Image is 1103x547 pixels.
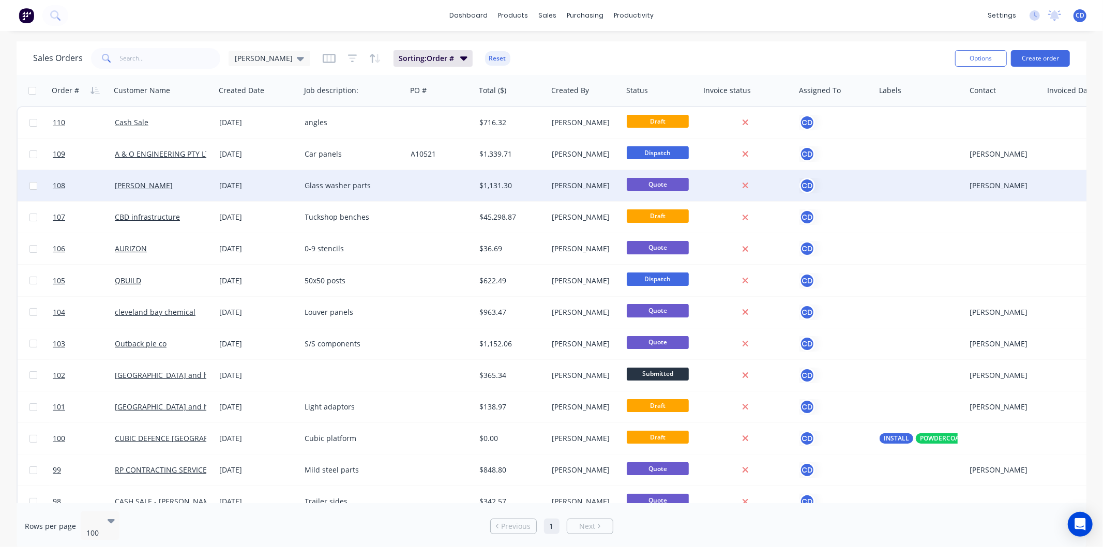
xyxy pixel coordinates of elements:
[53,496,61,507] span: 98
[53,117,65,128] span: 110
[411,149,469,159] div: A10521
[799,336,815,352] div: CD
[552,117,615,128] div: [PERSON_NAME]
[25,521,76,531] span: Rows per page
[53,212,65,222] span: 107
[220,465,297,475] div: [DATE]
[444,8,493,23] a: dashboard
[115,117,148,127] a: Cash Sale
[880,433,966,444] button: INSTALLPOWDERCOAT
[627,178,689,191] span: Quote
[970,149,1036,159] div: [PERSON_NAME]
[799,305,815,320] div: CD
[627,336,689,349] span: Quote
[703,85,751,96] div: Invoice status
[970,465,1036,475] div: [PERSON_NAME]
[552,276,615,286] div: [PERSON_NAME]
[53,486,115,517] a: 98
[479,117,540,128] div: $716.32
[552,370,615,381] div: [PERSON_NAME]
[884,433,909,444] span: INSTALL
[479,307,540,317] div: $963.47
[305,465,398,475] div: Mild steel parts
[399,53,454,64] span: Sorting: Order #
[479,339,540,349] div: $1,152.06
[479,85,506,96] div: Total ($)
[53,370,65,381] span: 102
[53,139,115,170] a: 109
[220,117,297,128] div: [DATE]
[552,180,615,191] div: [PERSON_NAME]
[609,8,659,23] div: productivity
[799,209,815,225] div: CD
[220,402,297,412] div: [DATE]
[220,307,297,317] div: [DATE]
[799,399,815,415] div: CD
[220,180,297,191] div: [DATE]
[626,85,648,96] div: Status
[799,146,815,162] button: CD
[799,178,815,193] button: CD
[235,53,293,64] span: [PERSON_NAME]
[53,360,115,391] a: 102
[220,433,297,444] div: [DATE]
[1047,85,1094,96] div: Invoiced Date
[53,307,65,317] span: 104
[53,265,115,296] a: 105
[115,370,252,380] a: [GEOGRAPHIC_DATA] and health service
[552,212,615,222] div: [PERSON_NAME]
[52,85,79,96] div: Order #
[115,307,195,317] a: cleveland bay chemical
[53,433,65,444] span: 100
[53,276,65,286] span: 105
[479,465,540,475] div: $848.80
[53,465,61,475] span: 99
[627,399,689,412] span: Draft
[120,48,221,69] input: Search...
[627,146,689,159] span: Dispatch
[627,209,689,222] span: Draft
[552,339,615,349] div: [PERSON_NAME]
[552,244,615,254] div: [PERSON_NAME]
[305,402,398,412] div: Light adaptors
[53,339,65,349] span: 103
[115,276,141,285] a: QBUILD
[479,370,540,381] div: $365.34
[627,304,689,317] span: Quote
[115,433,243,443] a: CUBIC DEFENCE [GEOGRAPHIC_DATA]
[53,202,115,233] a: 107
[479,433,540,444] div: $0.00
[485,51,510,66] button: Reset
[627,272,689,285] span: Dispatch
[1076,11,1084,20] span: CD
[799,241,815,256] button: CD
[970,370,1036,381] div: [PERSON_NAME]
[486,519,617,534] ul: Pagination
[86,528,101,538] div: 100
[115,402,252,412] a: [GEOGRAPHIC_DATA] and health service
[1068,512,1093,537] div: Open Intercom Messenger
[53,423,115,454] a: 100
[493,8,533,23] div: products
[53,391,115,422] a: 101
[955,50,1007,67] button: Options
[552,307,615,317] div: [PERSON_NAME]
[970,307,1036,317] div: [PERSON_NAME]
[305,307,398,317] div: Louver panels
[114,85,170,96] div: Customer Name
[799,115,815,130] button: CD
[479,212,540,222] div: $45,298.87
[479,402,540,412] div: $138.97
[920,433,962,444] span: POWDERCOAT
[305,180,398,191] div: Glass washer parts
[53,244,65,254] span: 106
[115,496,217,506] a: CASH SALE - [PERSON_NAME]
[552,149,615,159] div: [PERSON_NAME]
[799,273,815,288] button: CD
[799,494,815,509] button: CD
[220,244,297,254] div: [DATE]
